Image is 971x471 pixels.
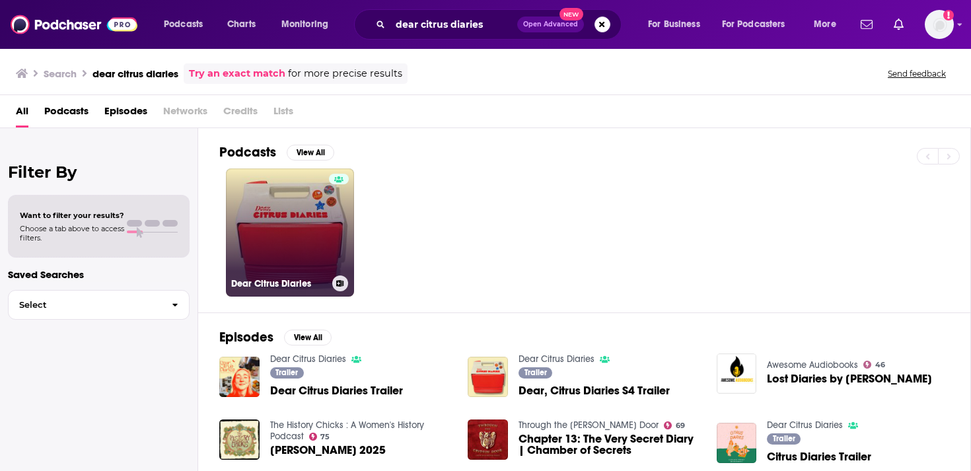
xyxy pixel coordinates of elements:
h2: Podcasts [219,144,276,161]
span: For Business [648,15,700,34]
span: Choose a tab above to access filters. [20,224,124,242]
span: Trailer [275,369,298,377]
img: Chapter 13: The Very Secret Diary | Chamber of Secrets [468,419,508,460]
img: Podchaser - Follow, Share and Rate Podcasts [11,12,137,37]
span: More [814,15,836,34]
span: Lists [273,100,293,127]
button: Select [8,290,190,320]
a: Citrus Diaries Trailer [767,451,871,462]
a: Dear Citrus Diaries Trailer [270,385,403,396]
a: Episodes [104,100,147,127]
span: 46 [875,362,885,368]
span: Logged in as AutumnKatie [925,10,954,39]
span: Select [9,301,161,309]
a: Try an exact match [189,66,285,81]
span: Lost Diaries by [PERSON_NAME] [767,373,932,384]
a: Dear Citrus Diaries [519,353,594,365]
a: All [16,100,28,127]
button: open menu [805,14,853,35]
a: 69 [664,421,685,429]
img: Citrus Diaries Trailer [717,423,757,463]
a: Chapter 13: The Very Secret Diary | Chamber of Secrets [519,433,701,456]
span: for more precise results [288,66,402,81]
a: 46 [863,361,885,369]
input: Search podcasts, credits, & more... [390,14,517,35]
span: 69 [676,423,685,429]
img: Anne Frank 2025 [219,419,260,460]
h3: dear citrus diaries [92,67,178,80]
span: Trailer [524,369,547,377]
img: Dear Citrus Diaries Trailer [219,357,260,397]
button: Show profile menu [925,10,954,39]
a: 75 [309,433,330,441]
div: Search podcasts, credits, & more... [367,9,634,40]
button: View All [287,145,334,161]
h2: Episodes [219,329,273,345]
img: Dear, Citrus Diaries S4 Trailer [468,357,508,397]
svg: Add a profile image [943,10,954,20]
a: Lost Diaries by Maurice Baring [767,373,932,384]
span: Credits [223,100,258,127]
span: Networks [163,100,207,127]
a: Show notifications dropdown [888,13,909,36]
span: Open Advanced [523,21,578,28]
span: 75 [320,434,330,440]
span: For Podcasters [722,15,785,34]
p: Saved Searches [8,268,190,281]
button: open menu [155,14,220,35]
a: Dear Citrus Diaries [226,168,354,297]
button: open menu [272,14,345,35]
a: PodcastsView All [219,144,334,161]
h2: Filter By [8,163,190,182]
a: Podcasts [44,100,89,127]
a: Charts [219,14,264,35]
a: Anne Frank 2025 [270,445,386,456]
span: Charts [227,15,256,34]
a: EpisodesView All [219,329,332,345]
img: User Profile [925,10,954,39]
button: Open AdvancedNew [517,17,584,32]
a: Dear Citrus Diaries [270,353,346,365]
a: Through the Griffin Door [519,419,659,431]
span: [PERSON_NAME] 2025 [270,445,386,456]
span: Monitoring [281,15,328,34]
span: Want to filter your results? [20,211,124,220]
span: New [559,8,583,20]
h3: Dear Citrus Diaries [231,278,327,289]
h3: Search [44,67,77,80]
span: Podcasts [164,15,203,34]
button: Send feedback [884,68,950,79]
a: Dear, Citrus Diaries S4 Trailer [519,385,670,396]
img: Lost Diaries by Maurice Baring [717,353,757,394]
a: The History Chicks : A Women's History Podcast [270,419,424,442]
a: Show notifications dropdown [855,13,878,36]
a: Awesome Audiobooks [767,359,858,371]
a: Dear Citrus Diaries [767,419,843,431]
button: open menu [713,14,805,35]
span: Trailer [773,435,795,443]
button: View All [284,330,332,345]
button: open menu [639,14,717,35]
